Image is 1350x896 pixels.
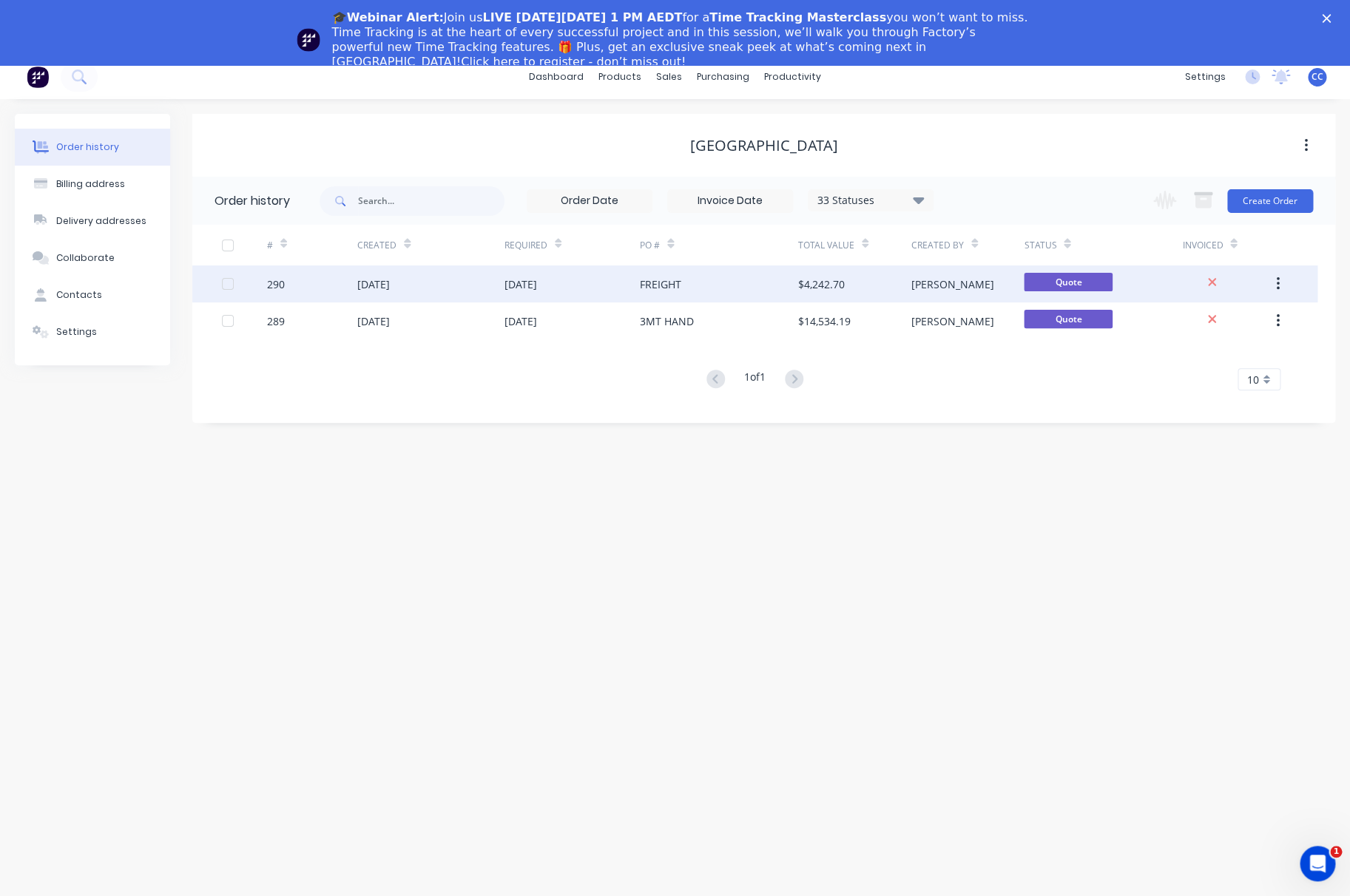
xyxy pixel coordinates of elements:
div: 290 [267,276,285,292]
button: Order history [15,129,170,166]
div: [PERSON_NAME] [911,313,994,329]
a: Click here to register - don’t miss out! [461,55,686,69]
span: 10 [1247,372,1259,387]
div: Status [1024,225,1182,265]
div: [DATE] [504,276,537,292]
input: Search... [358,186,504,216]
div: Order history [56,140,119,154]
div: FREIGHT [640,276,681,292]
b: LIVE [DATE][DATE] 1 PM AEDT [482,10,682,24]
div: Order history [215,192,290,210]
button: Create Order [1227,189,1313,213]
button: Contacts [15,276,170,313]
div: Collaborate [56,251,115,265]
img: Profile image for Team [297,28,320,52]
div: Created [357,239,396,252]
div: Required [504,225,640,265]
div: Created By [911,239,964,252]
div: Total Value [798,225,911,265]
div: Delivery addresses [56,214,146,228]
div: products [591,66,649,88]
button: Settings [15,313,170,350]
div: Status [1024,239,1056,252]
div: Created [357,225,504,265]
input: Invoice Date [668,190,792,212]
img: Factory [27,66,49,88]
div: 33 Statuses [809,192,933,208]
a: dashboard [522,66,591,88]
div: Contacts [56,288,102,302]
button: Collaborate [15,240,170,276]
div: 1 of 1 [744,369,766,390]
div: Settings [56,325,97,339]
b: Time Tracking Masterclass [709,10,886,24]
div: purchasing [689,66,757,88]
div: [DATE] [504,313,537,329]
div: PO # [640,239,660,252]
div: $4,242.70 [798,276,845,292]
iframe: Intercom live chat [1300,846,1335,881]
div: productivity [757,66,828,88]
div: sales [649,66,689,88]
div: PO # [640,225,798,265]
div: 289 [267,313,285,329]
div: [DATE] [357,276,390,292]
div: # [267,239,273,252]
div: settings [1178,66,1233,88]
div: # [267,225,357,265]
div: Created By [911,225,1025,265]
div: 3MT HAND [640,313,694,329]
button: Billing address [15,166,170,203]
span: Quote [1024,273,1113,291]
div: Join us for a you won’t want to miss. Time Tracking is at the heart of every successful project a... [332,10,1030,69]
div: [PERSON_NAME] [911,276,994,292]
span: Quote [1024,310,1113,328]
button: Delivery addresses [15,203,170,240]
div: Invoiced [1182,225,1272,265]
div: Required [504,239,547,252]
div: Invoiced [1182,239,1223,252]
b: 🎓Webinar Alert: [332,10,444,24]
div: $14,534.19 [798,313,851,329]
div: Billing address [56,177,125,191]
div: [DATE] [357,313,390,329]
span: 1 [1330,846,1342,858]
div: Total Value [798,239,854,252]
div: Close [1322,13,1337,22]
input: Order Date [527,190,652,212]
div: [GEOGRAPHIC_DATA] [690,137,838,155]
span: CC [1312,70,1323,84]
